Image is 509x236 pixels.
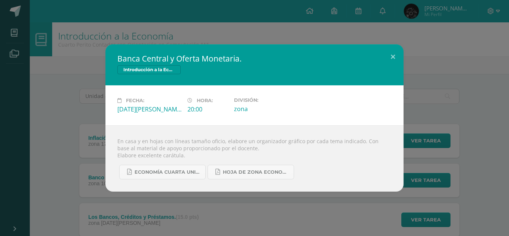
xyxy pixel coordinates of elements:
div: En casa y en hojas con líneas tamaño oficio, elabore un organizador gráfico por cada tema indicad... [105,125,404,192]
button: Close (Esc) [382,44,404,70]
div: 20:00 [187,105,228,113]
a: ECONOMÍA CUARTA UNIDAD.pdf [119,165,206,179]
div: zona [234,105,298,113]
div: [DATE][PERSON_NAME] [117,105,181,113]
span: Fecha: [126,98,144,103]
a: Hoja de Zona Economía.pdf [208,165,294,179]
span: Hoja de Zona Economía.pdf [223,169,290,175]
span: Hora: [197,98,213,103]
h2: Banca Central y Oferta Monetaria. [117,53,392,64]
label: División: [234,97,298,103]
span: Introducción a la Economía [117,65,181,74]
span: ECONOMÍA CUARTA UNIDAD.pdf [135,169,202,175]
